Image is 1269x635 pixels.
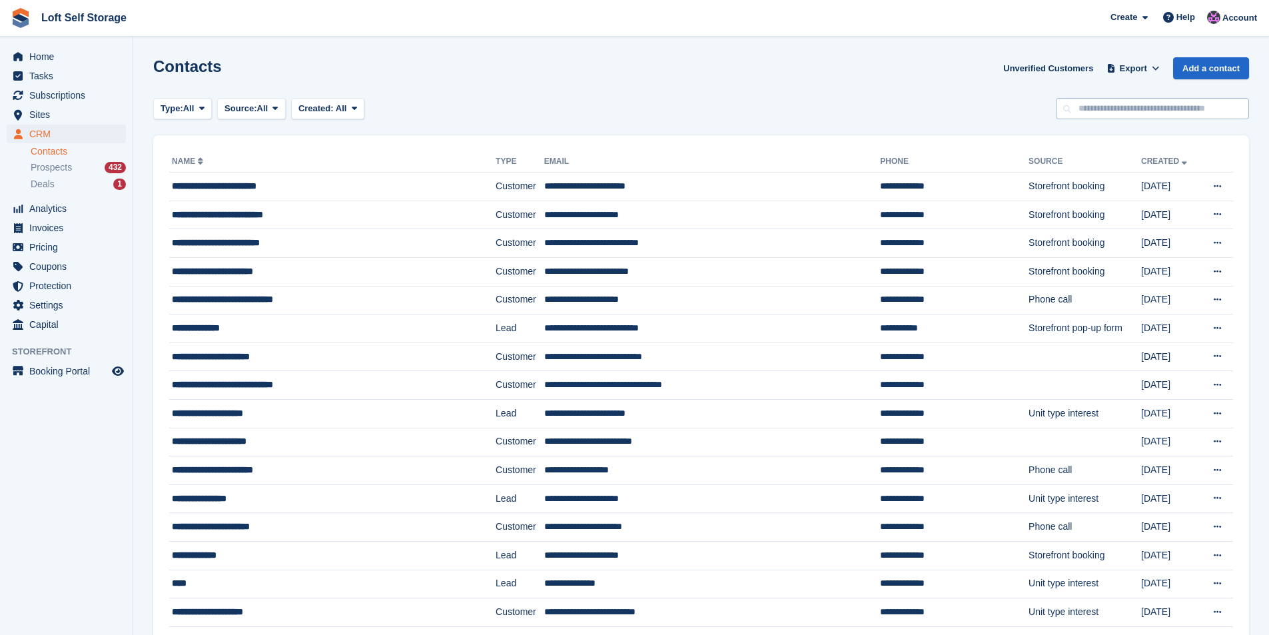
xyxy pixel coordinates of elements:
td: Phone call [1029,456,1141,485]
span: All [183,102,195,115]
td: Unit type interest [1029,484,1141,513]
span: Pricing [29,238,109,257]
a: menu [7,105,126,124]
span: Invoices [29,219,109,237]
td: Customer [496,513,544,542]
a: menu [7,238,126,257]
span: Created: [298,103,334,113]
span: Subscriptions [29,86,109,105]
td: Lead [496,399,544,428]
span: Help [1176,11,1195,24]
td: Storefront booking [1029,541,1141,570]
td: Customer [496,286,544,315]
a: menu [7,86,126,105]
td: Lead [496,570,544,598]
span: Deals [31,178,55,191]
td: Storefront pop-up form [1029,315,1141,343]
img: Amy Wright [1207,11,1220,24]
a: Loft Self Storage [36,7,132,29]
a: Created [1141,157,1190,166]
td: Lead [496,484,544,513]
a: Prospects 432 [31,161,126,175]
a: menu [7,277,126,295]
th: Source [1029,151,1141,173]
a: menu [7,315,126,334]
a: menu [7,125,126,143]
img: stora-icon-8386f47178a22dfd0bd8f6a31ec36ba5ce8667c1dd55bd0f319d3a0aa187defe.svg [11,8,31,28]
td: [DATE] [1141,428,1200,456]
td: [DATE] [1141,371,1200,400]
div: 1 [113,179,126,190]
a: Name [172,157,206,166]
a: Contacts [31,145,126,158]
td: [DATE] [1141,541,1200,570]
span: Home [29,47,109,66]
td: [DATE] [1141,513,1200,542]
a: menu [7,67,126,85]
a: menu [7,219,126,237]
td: Lead [496,541,544,570]
button: Source: All [217,98,286,120]
a: menu [7,362,126,380]
h1: Contacts [153,57,222,75]
th: Phone [880,151,1029,173]
th: Email [544,151,880,173]
span: All [257,102,268,115]
td: Customer [496,342,544,371]
a: menu [7,199,126,218]
td: [DATE] [1141,456,1200,485]
td: Storefront booking [1029,229,1141,258]
span: Booking Portal [29,362,109,380]
span: Create [1110,11,1137,24]
td: Unit type interest [1029,570,1141,598]
span: Sites [29,105,109,124]
td: Storefront booking [1029,173,1141,201]
td: [DATE] [1141,315,1200,343]
span: Export [1120,62,1147,75]
td: Unit type interest [1029,598,1141,627]
td: [DATE] [1141,598,1200,627]
td: Customer [496,428,544,456]
td: [DATE] [1141,229,1200,258]
a: Unverified Customers [998,57,1098,79]
span: Coupons [29,257,109,276]
td: Customer [496,173,544,201]
a: Add a contact [1173,57,1249,79]
span: All [336,103,347,113]
td: Unit type interest [1029,399,1141,428]
button: Export [1104,57,1162,79]
td: [DATE] [1141,257,1200,286]
span: Source: [224,102,256,115]
td: Customer [496,201,544,229]
span: Analytics [29,199,109,218]
span: Protection [29,277,109,295]
span: Account [1222,11,1257,25]
td: [DATE] [1141,342,1200,371]
td: Customer [496,456,544,485]
a: Deals 1 [31,177,126,191]
td: Customer [496,598,544,627]
a: menu [7,47,126,66]
span: CRM [29,125,109,143]
span: Settings [29,296,109,315]
td: [DATE] [1141,201,1200,229]
span: Type: [161,102,183,115]
div: 432 [105,162,126,173]
td: [DATE] [1141,484,1200,513]
td: Phone call [1029,286,1141,315]
td: [DATE] [1141,399,1200,428]
th: Type [496,151,544,173]
td: Storefront booking [1029,201,1141,229]
a: Preview store [110,363,126,379]
span: Prospects [31,161,72,174]
td: [DATE] [1141,286,1200,315]
td: Customer [496,229,544,258]
a: menu [7,296,126,315]
td: Lead [496,315,544,343]
span: Capital [29,315,109,334]
span: Storefront [12,345,133,358]
a: menu [7,257,126,276]
td: Customer [496,371,544,400]
td: Customer [496,257,544,286]
td: Storefront booking [1029,257,1141,286]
